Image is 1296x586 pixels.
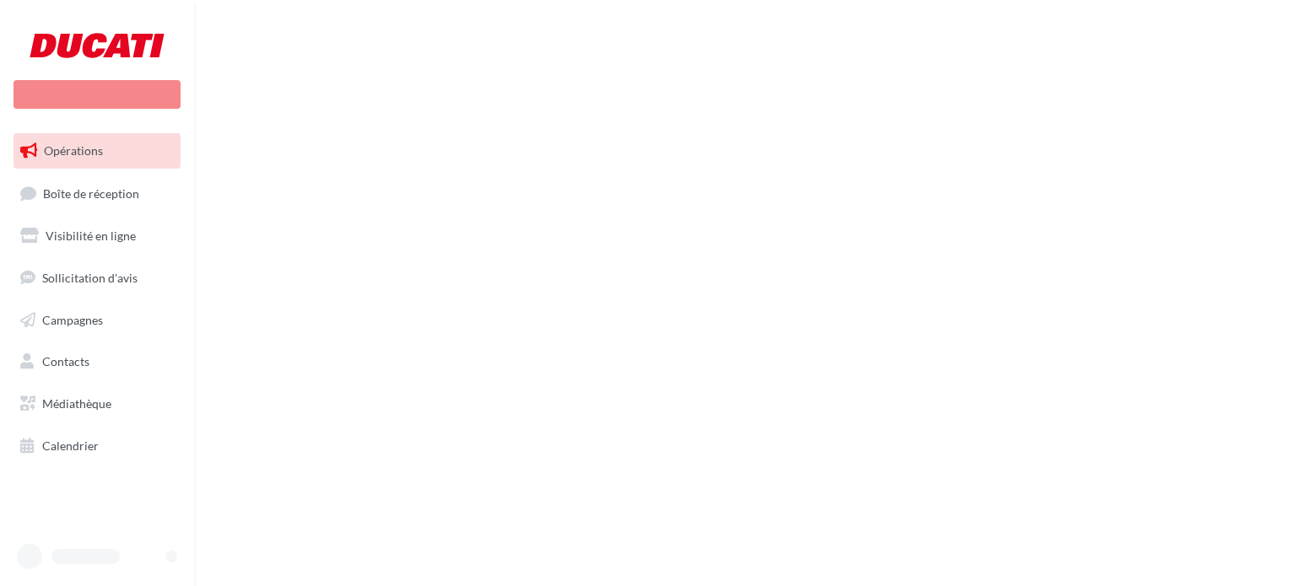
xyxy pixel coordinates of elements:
span: Visibilité en ligne [46,228,136,243]
a: Visibilité en ligne [10,218,184,254]
a: Sollicitation d'avis [10,261,184,296]
span: Opérations [44,143,103,158]
a: Contacts [10,344,184,379]
span: Boîte de réception [43,185,139,200]
a: Médiathèque [10,386,184,422]
span: Campagnes [42,312,103,326]
a: Campagnes [10,303,184,338]
div: Nouvelle campagne [13,80,181,109]
span: Médiathèque [42,396,111,411]
span: Calendrier [42,438,99,453]
span: Sollicitation d'avis [42,271,138,285]
a: Opérations [10,133,184,169]
span: Contacts [42,354,89,368]
a: Calendrier [10,428,184,464]
a: Boîte de réception [10,175,184,212]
